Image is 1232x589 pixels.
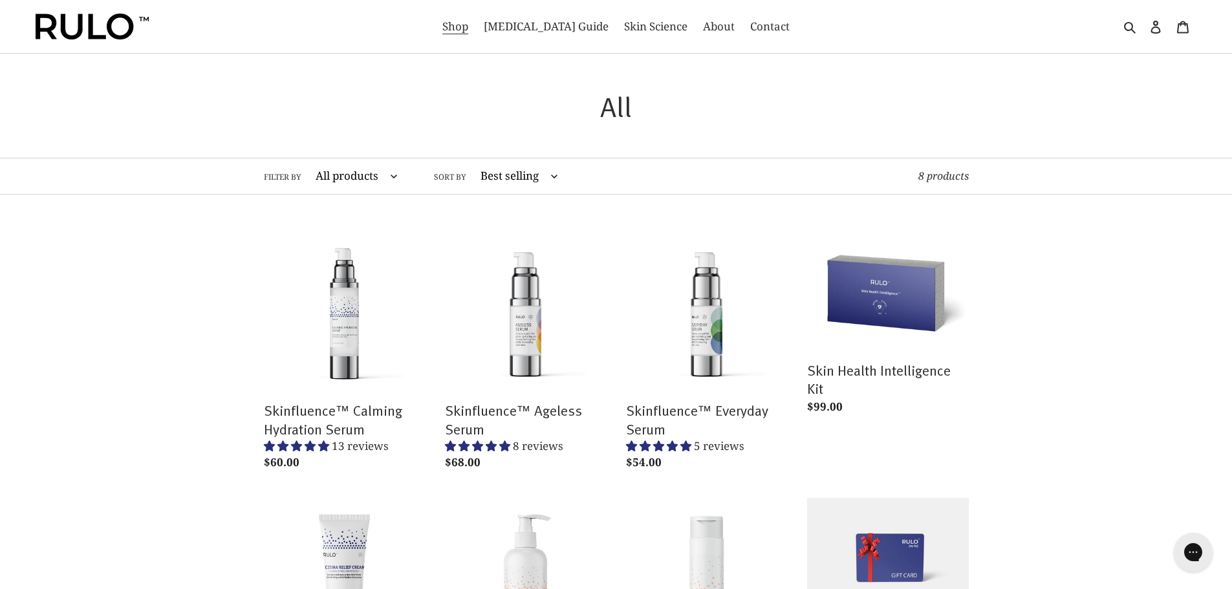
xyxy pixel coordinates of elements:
img: Rulo™ Skin [36,14,149,39]
label: Sort by [434,171,466,183]
a: [MEDICAL_DATA] Guide [477,16,615,37]
a: Contact [744,16,796,37]
iframe: Gorgias live chat messenger [1167,528,1219,576]
a: About [697,16,741,37]
span: Contact [750,19,790,34]
span: Shop [442,19,468,34]
span: About [703,19,735,34]
a: Shop [436,16,475,37]
label: Filter by [264,171,301,183]
a: Skin Science [618,16,694,37]
span: Skin Science [624,19,687,34]
h1: All [264,89,969,123]
span: 8 products [918,169,969,183]
span: [MEDICAL_DATA] Guide [484,19,609,34]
